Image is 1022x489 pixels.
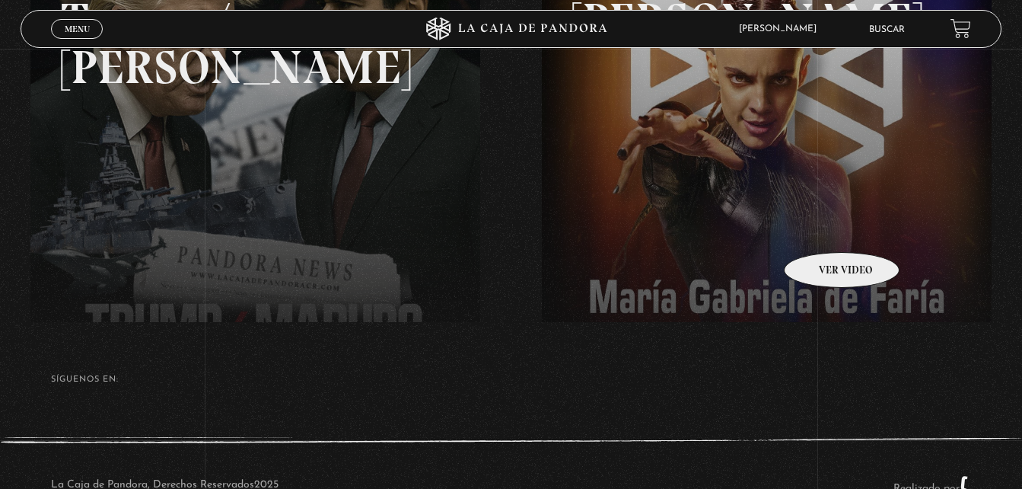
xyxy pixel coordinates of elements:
h4: SÍguenos en: [51,376,971,384]
a: Buscar [869,25,905,34]
span: Menu [65,24,90,34]
a: View your shopping cart [950,18,971,39]
span: Cerrar [59,37,95,48]
span: [PERSON_NAME] [731,24,832,34]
